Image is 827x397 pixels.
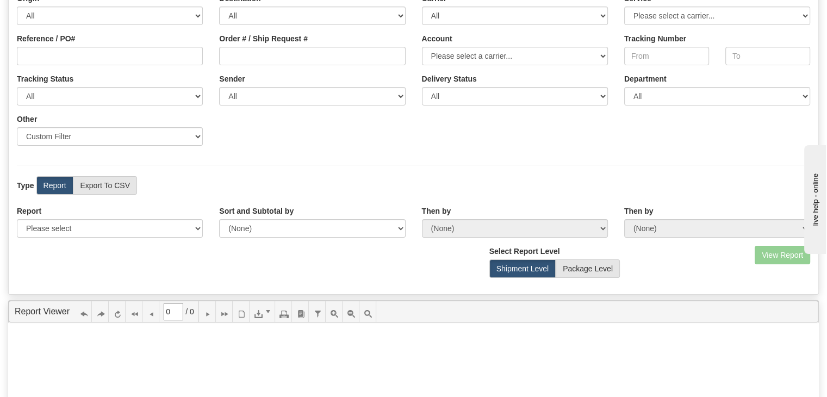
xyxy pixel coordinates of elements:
[624,73,667,84] label: Department
[17,180,34,191] label: Type
[725,47,810,65] input: To
[17,114,37,125] label: Other
[624,206,654,216] label: Then by
[36,176,73,195] label: Report
[8,9,101,17] div: live help - online
[802,143,826,254] iframe: chat widget
[17,206,41,216] label: Report
[15,307,70,316] a: Report Viewer
[489,259,556,278] label: Shipment Level
[422,73,477,84] label: Please ensure data set in report has been RECENTLY tracked from your Shipment History
[422,206,451,216] label: Then by
[624,33,686,44] label: Tracking Number
[624,47,709,65] input: From
[73,176,137,195] label: Export To CSV
[219,206,294,216] label: Sort and Subtotal by
[422,33,452,44] label: Account
[422,87,608,106] select: Please ensure data set in report has been RECENTLY tracked from your Shipment History
[556,259,620,278] label: Package Level
[17,73,73,84] label: Tracking Status
[185,306,188,317] span: /
[219,33,308,44] label: Order # / Ship Request #
[755,246,810,264] button: View Report
[219,73,245,84] label: Sender
[489,246,560,257] label: Select Report Level
[190,306,194,317] span: 0
[17,33,75,44] label: Reference / PO#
